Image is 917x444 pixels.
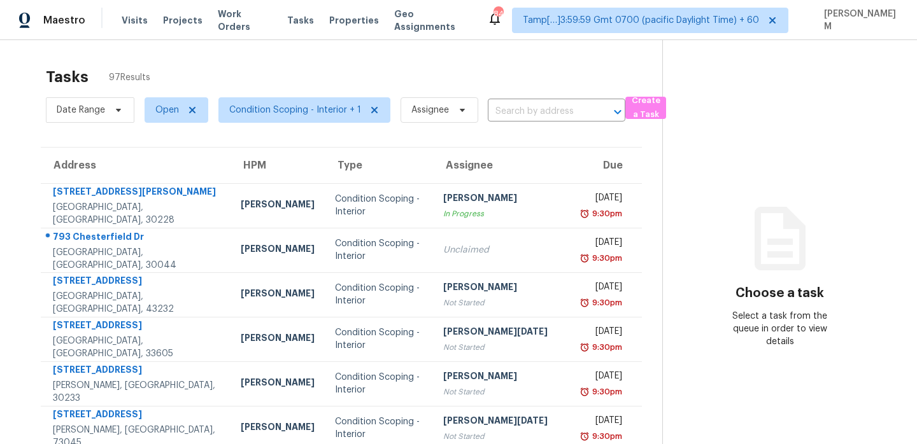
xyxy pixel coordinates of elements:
[443,325,564,341] div: [PERSON_NAME][DATE]
[433,148,574,183] th: Assignee
[609,103,627,121] button: Open
[329,14,379,27] span: Properties
[53,379,220,405] div: [PERSON_NAME], [GEOGRAPHIC_DATA], 30233
[335,237,423,263] div: Condition Scoping - Interior
[53,335,220,360] div: [GEOGRAPHIC_DATA], [GEOGRAPHIC_DATA], 33605
[443,341,564,354] div: Not Started
[53,246,220,272] div: [GEOGRAPHIC_DATA], [GEOGRAPHIC_DATA], 30044
[579,252,590,265] img: Overdue Alarm Icon
[335,371,423,396] div: Condition Scoping - Interior
[43,14,85,27] span: Maestro
[53,185,220,201] div: [STREET_ADDRESS][PERSON_NAME]
[722,310,838,348] div: Select a task from the queue in order to view details
[579,296,590,309] img: Overdue Alarm Icon
[443,191,564,207] div: [PERSON_NAME]
[583,325,622,341] div: [DATE]
[583,370,622,385] div: [DATE]
[573,148,642,183] th: Due
[53,274,220,290] div: [STREET_ADDRESS]
[443,207,564,220] div: In Progress
[394,8,472,33] span: Geo Assignments
[583,414,622,430] div: [DATE]
[335,326,423,352] div: Condition Scoping - Interior
[590,430,622,443] div: 9:30pm
[443,414,564,430] div: [PERSON_NAME][DATE]
[241,420,315,436] div: [PERSON_NAME]
[494,8,502,20] div: 842
[590,296,622,309] div: 9:30pm
[590,341,622,354] div: 9:30pm
[583,191,622,207] div: [DATE]
[590,385,622,398] div: 9:30pm
[443,430,564,443] div: Not Started
[583,236,622,252] div: [DATE]
[218,8,272,33] span: Work Orders
[53,290,220,316] div: [GEOGRAPHIC_DATA], [GEOGRAPHIC_DATA], 43232
[819,8,898,33] span: [PERSON_NAME] M
[443,296,564,309] div: Not Started
[335,282,423,307] div: Condition Scoping - Interior
[53,319,220,335] div: [STREET_ADDRESS]
[241,198,315,214] div: [PERSON_NAME]
[411,104,449,116] span: Assignee
[579,207,590,220] img: Overdue Alarm Icon
[443,370,564,385] div: [PERSON_NAME]
[443,281,564,296] div: [PERSON_NAME]
[231,148,325,183] th: HPM
[241,331,315,347] div: [PERSON_NAME]
[109,71,150,84] span: 97 Results
[523,14,759,27] span: Tamp[…]3:59:59 Gmt 0700 (pacific Daylight Time) + 60
[241,376,315,392] div: [PERSON_NAME]
[122,14,148,27] span: Visits
[590,252,622,265] div: 9:30pm
[443,385,564,398] div: Not Started
[335,193,423,218] div: Condition Scoping - Interior
[625,97,666,119] button: Create a Task
[53,201,220,226] div: [GEOGRAPHIC_DATA], [GEOGRAPHIC_DATA], 30228
[335,415,423,441] div: Condition Scoping - Interior
[46,71,89,83] h2: Tasks
[579,385,590,398] img: Overdue Alarm Icon
[325,148,433,183] th: Type
[736,287,824,300] h3: Choose a task
[57,104,105,116] span: Date Range
[287,16,314,25] span: Tasks
[443,244,564,256] div: Unclaimed
[241,287,315,303] div: [PERSON_NAME]
[579,430,590,443] img: Overdue Alarm Icon
[590,207,622,220] div: 9:30pm
[632,94,660,123] span: Create a Task
[53,408,220,424] div: [STREET_ADDRESS]
[488,102,590,121] input: Search by address
[53,230,220,246] div: 793 Chesterfield Dr
[579,341,590,354] img: Overdue Alarm Icon
[155,104,179,116] span: Open
[53,363,220,379] div: [STREET_ADDRESS]
[229,104,361,116] span: Condition Scoping - Interior + 1
[241,242,315,258] div: [PERSON_NAME]
[41,148,231,183] th: Address
[163,14,203,27] span: Projects
[583,281,622,296] div: [DATE]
